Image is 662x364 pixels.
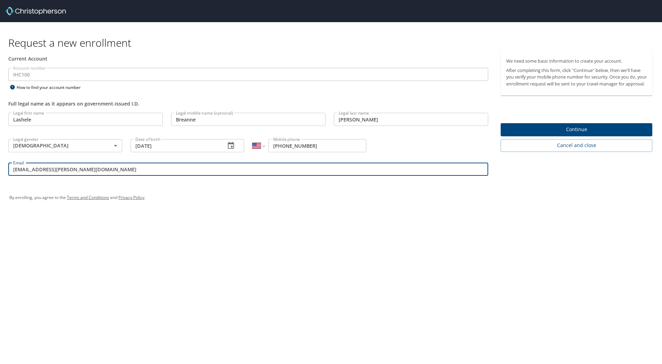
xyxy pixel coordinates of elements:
[8,36,658,49] h1: Request a new enrollment
[506,58,647,64] p: We need some basic information to create your account.
[8,139,122,152] div: [DEMOGRAPHIC_DATA]
[506,125,647,134] span: Continue
[9,189,653,206] div: By enrolling, you agree to the and .
[501,123,652,137] button: Continue
[506,67,647,87] p: After completing this form, click "Continue" below, then we'll have you verify your mobile phone ...
[131,139,220,152] input: MM/DD/YYYY
[118,194,144,200] a: Privacy Policy
[8,55,488,62] div: Current Account
[67,194,109,200] a: Terms and Conditions
[506,141,647,150] span: Cancel and close
[8,83,95,92] div: How to find your account number
[6,7,66,15] img: cbt logo
[501,139,652,152] button: Cancel and close
[268,139,366,152] input: Enter phone number
[8,100,488,107] div: Full legal name as it appears on government-issued I.D.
